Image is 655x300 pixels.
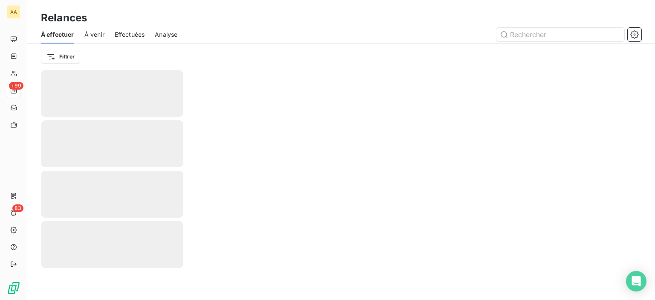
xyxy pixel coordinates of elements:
[115,30,145,39] span: Effectuées
[155,30,177,39] span: Analyse
[9,82,23,90] span: +99
[7,5,20,19] div: AA
[496,28,624,41] input: Rechercher
[7,281,20,295] img: Logo LeanPay
[41,50,80,64] button: Filtrer
[84,30,104,39] span: À venir
[626,271,646,291] div: Open Intercom Messenger
[41,30,74,39] span: À effectuer
[41,10,87,26] h3: Relances
[12,204,23,212] span: 83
